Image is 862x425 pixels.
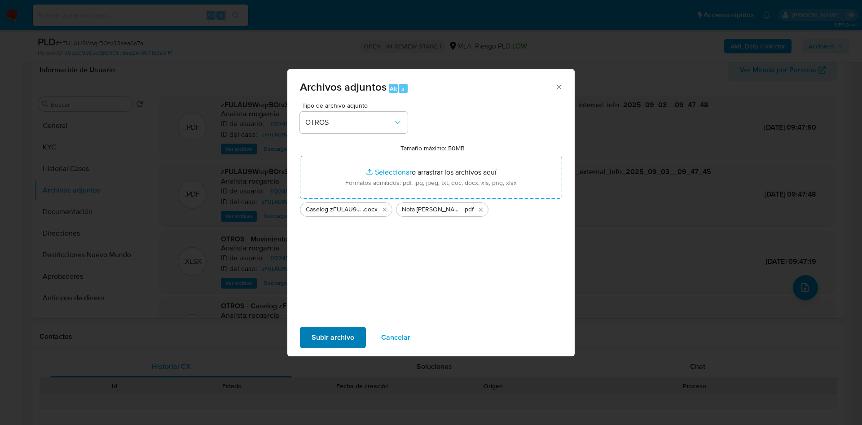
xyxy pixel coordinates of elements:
span: Tipo de archivo adjunto [302,102,410,109]
button: Eliminar Nota Mercado Libre firmado digital.pdf [475,204,486,215]
span: Subir archivo [312,328,354,347]
button: Subir archivo [300,327,366,348]
span: .pdf [463,205,474,214]
ul: Archivos seleccionados [300,199,562,217]
button: Cancelar [369,327,422,348]
span: Caselog zFULAU9WsqrBOtv33aea6a7a - 1122455489 - v2 [306,205,363,214]
button: Eliminar Caselog zFULAU9WsqrBOtv33aea6a7a - 1122455489 - v2.docx [379,204,390,215]
span: OTROS [305,118,393,127]
label: Tamaño máximo: 50MB [400,144,465,152]
span: .docx [363,205,378,214]
span: Cancelar [381,328,410,347]
button: Cerrar [554,83,563,91]
span: Archivos adjuntos [300,79,387,95]
button: OTROS [300,112,408,133]
span: Alt [390,84,397,93]
span: a [401,84,405,93]
span: Nota [PERSON_NAME] Libre firmado digital [402,205,463,214]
